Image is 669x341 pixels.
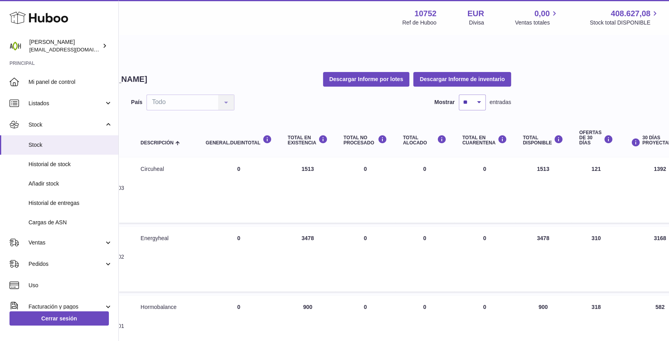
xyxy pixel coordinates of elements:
div: Total NO PROCESADO [344,135,387,146]
label: Mostrar [434,99,454,106]
div: general.dueInTotal [205,135,272,146]
label: País [131,99,143,106]
div: Energyheal [141,235,190,242]
td: 0 [198,157,279,222]
div: OFERTAS DE 30 DÍAS [579,130,613,146]
span: Stock total DISPONIBLE [590,19,659,27]
td: 3478 [280,227,336,292]
strong: EUR [468,8,484,19]
span: Uso [29,282,112,289]
td: 1513 [515,157,571,222]
span: Descripción [141,140,173,146]
td: 121 [571,157,621,222]
img: info@adaptohealue.com [10,40,21,52]
strong: 10752 [414,8,437,19]
td: 310 [571,227,621,292]
span: 0 [483,235,486,241]
div: [PERSON_NAME] [29,38,101,53]
span: Stock [29,121,104,129]
a: Cerrar sesión [10,311,109,326]
div: Hormobalance [141,303,190,311]
span: Cargas de ASN [29,219,112,226]
div: Ref de Huboo [402,19,436,27]
a: 0,00 Ventas totales [515,8,559,27]
td: 0 [336,227,395,292]
td: 0 [336,157,395,222]
span: 0,00 [534,8,550,19]
div: Circuheal [141,165,190,173]
div: Divisa [469,19,484,27]
div: Total DISPONIBLE [523,135,563,146]
button: Descargar Informe de inventario [413,72,511,86]
span: Ventas totales [515,19,559,27]
div: Total ALOCADO [403,135,447,146]
span: [EMAIL_ADDRESS][DOMAIN_NAME] [29,46,116,53]
span: Facturación y pagos [29,303,104,311]
div: Total en CUARENTENA [462,135,507,146]
td: 1513 [280,157,336,222]
div: Total en EXISTENCIA [288,135,328,146]
span: Listados [29,100,104,107]
span: Stock [29,141,112,149]
td: 0 [395,227,454,292]
span: entradas [490,99,511,106]
span: Añadir stock [29,180,112,188]
span: 0 [483,166,486,172]
button: Descargar Informe por lotes [323,72,410,86]
span: Historial de entregas [29,199,112,207]
span: 408.627,08 [611,8,650,19]
span: Mi panel de control [29,78,112,86]
td: 0 [198,227,279,292]
td: 3478 [515,227,571,292]
span: Pedidos [29,260,104,268]
td: 0 [395,157,454,222]
span: Historial de stock [29,161,112,168]
span: Ventas [29,239,104,246]
span: 0 [483,304,486,310]
a: 408.627,08 Stock total DISPONIBLE [590,8,659,27]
